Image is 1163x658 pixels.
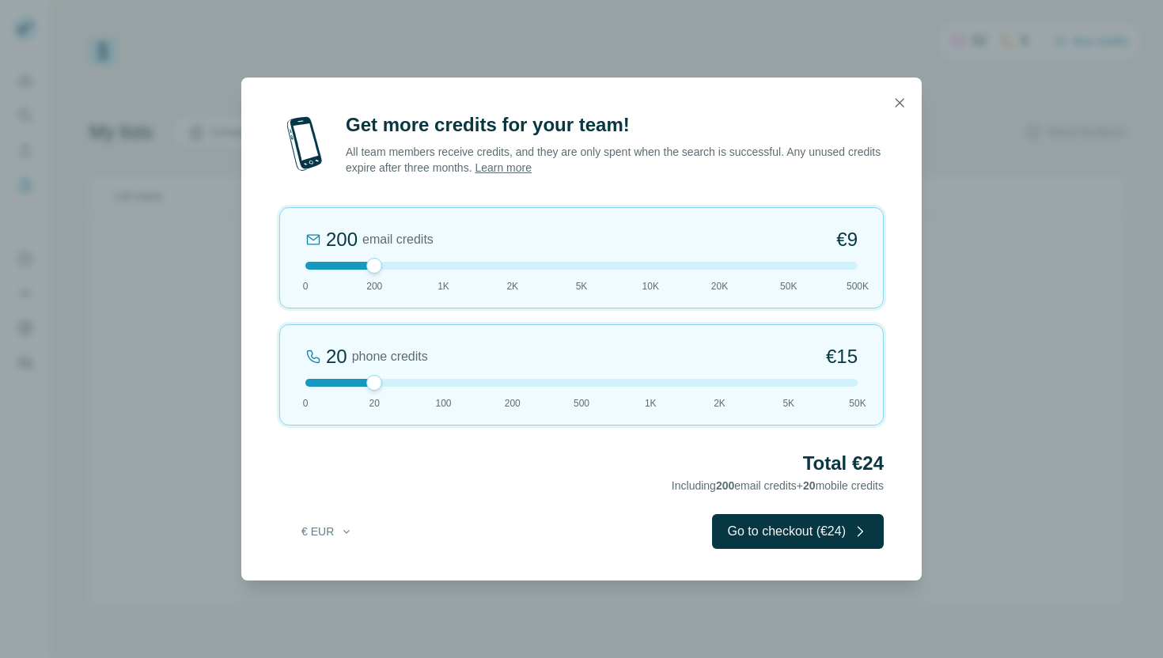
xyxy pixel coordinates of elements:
[826,344,858,369] span: €15
[847,279,869,293] span: 500K
[716,479,734,492] span: 200
[803,479,816,492] span: 20
[290,517,364,546] button: € EUR
[576,279,588,293] span: 5K
[346,144,884,176] p: All team members receive credits, and they are only spent when the search is successful. Any unus...
[279,112,330,176] img: mobile-phone
[505,396,521,410] span: 200
[303,396,309,410] span: 0
[366,279,382,293] span: 200
[672,479,884,492] span: Including email credits + mobile credits
[279,451,884,476] h2: Total €24
[438,279,449,293] span: 1K
[645,396,657,410] span: 1K
[326,344,347,369] div: 20
[711,279,728,293] span: 20K
[369,396,380,410] span: 20
[303,279,309,293] span: 0
[435,396,451,410] span: 100
[714,396,725,410] span: 2K
[642,279,659,293] span: 10K
[574,396,589,410] span: 500
[475,161,532,174] a: Learn more
[836,227,858,252] span: €9
[780,279,797,293] span: 50K
[849,396,866,410] span: 50K
[326,227,358,252] div: 200
[712,514,884,549] button: Go to checkout (€24)
[782,396,794,410] span: 5K
[362,230,434,249] span: email credits
[506,279,518,293] span: 2K
[352,347,428,366] span: phone credits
